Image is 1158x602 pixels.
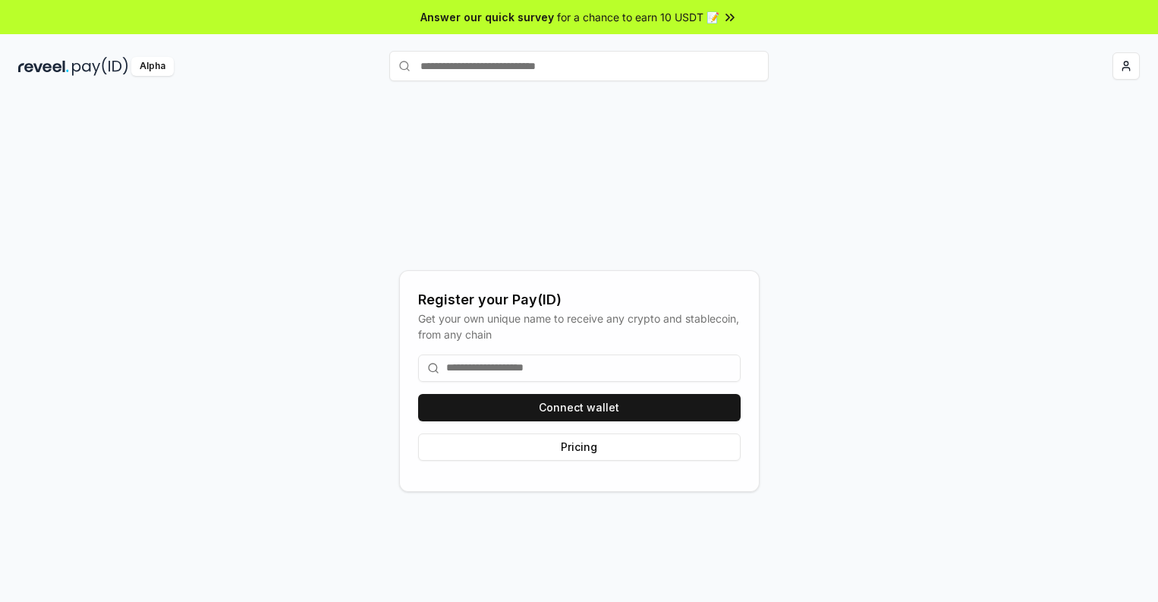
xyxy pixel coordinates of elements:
div: Alpha [131,57,174,76]
div: Get your own unique name to receive any crypto and stablecoin, from any chain [418,310,741,342]
img: pay_id [72,57,128,76]
img: reveel_dark [18,57,69,76]
span: for a chance to earn 10 USDT 📝 [557,9,719,25]
span: Answer our quick survey [420,9,554,25]
button: Connect wallet [418,394,741,421]
button: Pricing [418,433,741,461]
div: Register your Pay(ID) [418,289,741,310]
